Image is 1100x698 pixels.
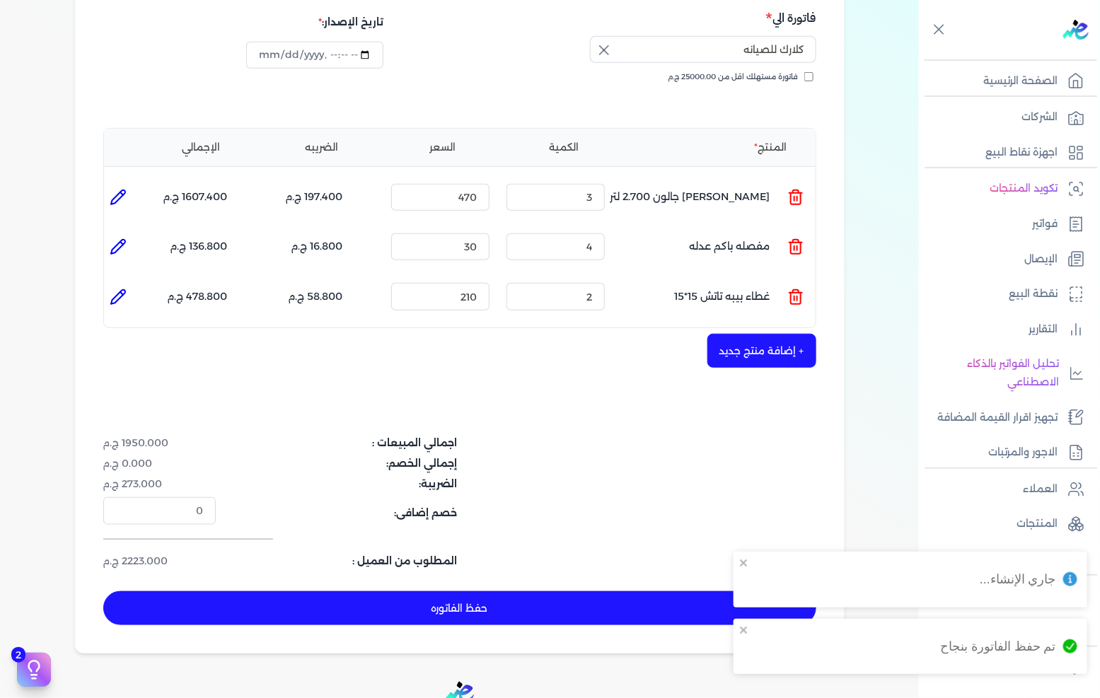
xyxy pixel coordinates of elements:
[286,188,343,207] p: 197.400 ج.م
[103,456,216,471] dd: 0.000 ج.م
[707,334,816,368] button: + إضافة منتج جديد
[804,72,814,81] input: فاتورة مستهلك اقل من 25000.00 ج.م
[386,140,501,155] li: السعر
[919,545,1092,574] a: كود الصنف
[926,355,1059,391] p: تحليل الفواتير بالذكاء الاصطناعي
[919,66,1092,96] a: الصفحة الرئيسية
[506,140,622,155] li: الكمية
[144,140,259,155] li: الإجمالي
[1024,250,1058,269] p: الإيصال
[103,477,216,491] dd: 273.000 ج.م
[1063,20,1089,40] img: logo
[11,647,25,663] span: 2
[103,554,216,569] dd: 2223.000 ج.م
[464,8,816,27] h5: فاتورة الي
[103,436,216,450] dd: 1950.000 ج.م
[170,238,228,256] p: 136.800 ج.م
[168,288,228,306] p: 478.800 ج.م
[919,509,1092,539] a: المنتجات
[163,188,228,207] p: 1607.400 ج.م
[265,140,380,155] li: الضريبه
[919,438,1092,467] a: الاجور والمرتبات
[988,443,1058,462] p: الاجور والمرتبات
[246,8,383,35] div: تاريخ الإصدار:
[224,477,458,491] dt: الضريبة:
[985,144,1058,162] p: اجهزة نقاط البيع
[739,624,749,636] button: close
[739,557,749,569] button: close
[1017,515,1058,533] p: المنتجات
[919,209,1092,239] a: فواتير
[940,637,1056,656] div: تم حفظ الفاتورة بنجاح
[224,497,458,524] dt: خصم إضافى:
[675,277,770,315] p: غطاء بيبه تاتش 15*15
[1009,285,1058,303] p: نقطة البيع
[1029,320,1058,339] p: التقارير
[983,72,1058,91] p: الصفحة الرئيسية
[919,174,1092,204] a: تكويد المنتجات
[224,436,458,450] dt: اجمالي المبيعات :
[590,36,816,69] button: إسم الشركة
[17,653,51,687] button: 2
[919,403,1092,433] a: تجهيز اقرار القيمة المضافة
[690,228,770,266] p: مفصله باكم عدله
[590,36,816,63] input: إسم الشركة
[1023,480,1058,499] p: العملاء
[224,456,458,471] dt: إجمالي الخصم:
[919,279,1092,309] a: نقطة البيع
[919,138,1092,168] a: اجهزة نقاط البيع
[919,245,1092,274] a: الإيصال
[937,409,1058,427] p: تجهيز اقرار القيمة المضافة
[224,554,458,569] dt: المطلوب من العميل :
[919,315,1092,344] a: التقارير
[1021,108,1058,127] p: الشركات
[289,288,343,306] p: 58.800 ج.م
[1032,215,1058,233] p: فواتير
[668,71,799,83] span: فاتورة مستهلك اقل من 25000.00 ج.م
[919,475,1092,504] a: العملاء
[627,140,804,155] li: المنتج
[919,103,1092,132] a: الشركات
[610,178,770,216] p: [PERSON_NAME] جالون 2.700 لتر
[980,570,1056,588] div: جاري الإنشاء...
[919,349,1092,397] a: تحليل الفواتير بالذكاء الاصطناعي
[291,238,343,256] p: 16.800 ج.م
[990,180,1058,198] p: تكويد المنتجات
[103,591,816,625] button: حفظ الفاتوره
